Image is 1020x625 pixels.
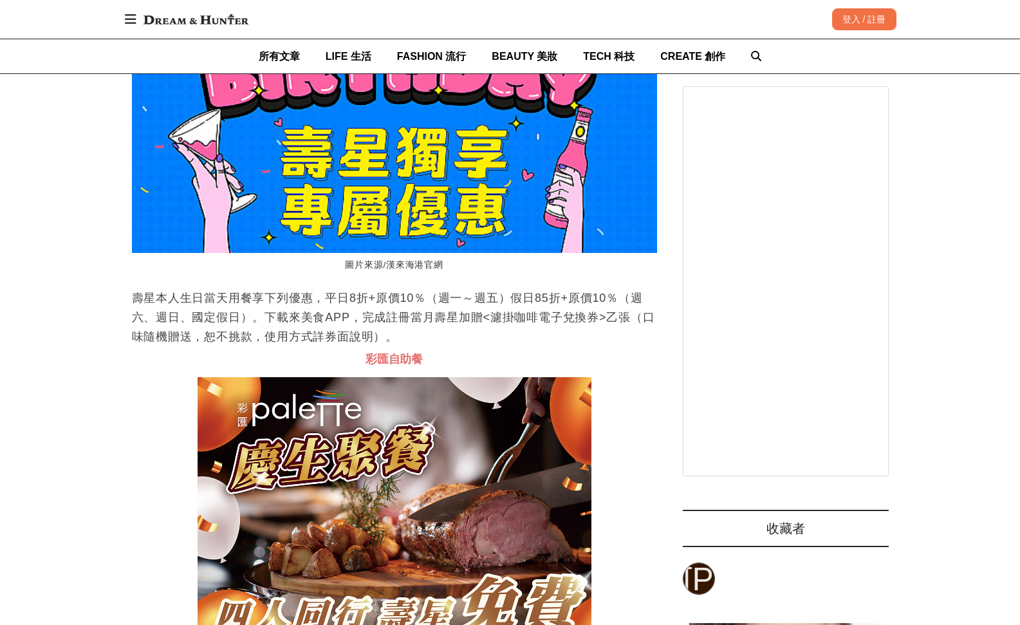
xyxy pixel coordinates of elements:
[766,521,805,536] span: 收藏者
[259,51,300,62] span: 所有文章
[583,39,635,73] a: TECH 科技
[397,51,467,62] span: FASHION 流行
[259,39,300,73] a: 所有文章
[492,51,557,62] span: BEAUTY 美妝
[583,51,635,62] span: TECH 科技
[137,8,255,31] img: Dream & Hunter
[132,253,657,278] figcaption: 圖片來源/漢來海港官網
[326,39,371,73] a: LIFE 生活
[492,39,557,73] a: BEAUTY 美妝
[660,39,725,73] a: CREATE 創作
[132,288,657,346] p: 壽星本人生日當天用餐享下列優惠，平日8折+原價10％（週一～週五）假日85折+原價10％（週六、週日、國定假日）。下載來美食APP，完成註冊當月壽星加贈<濾掛咖啡電子兌換券>乙張（口味隨機贈送，...
[366,353,423,366] span: 彩匯自助餐
[326,51,371,62] span: LIFE 生活
[683,563,715,595] a: [PERSON_NAME]
[660,51,725,62] span: CREATE 創作
[832,8,896,30] div: 登入 / 註冊
[397,39,467,73] a: FASHION 流行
